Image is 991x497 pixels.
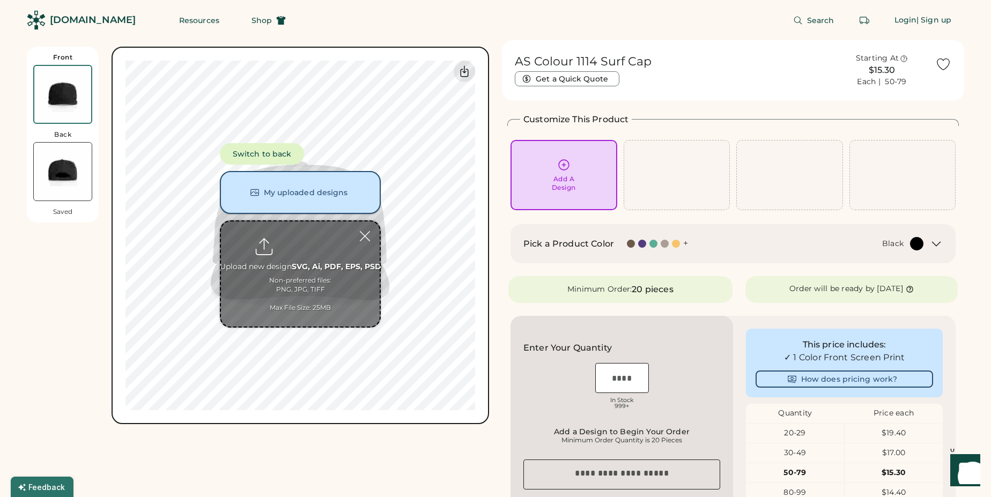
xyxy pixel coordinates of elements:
button: Get a Quick Quote [515,71,619,86]
div: $15.30 [845,468,943,478]
img: AS Colour 1114 Black Front Thumbnail [34,66,91,123]
div: Upload new design [220,262,381,272]
img: Rendered Logo - Screens [27,11,46,29]
div: Add a Design to Begin Your Order [527,427,717,436]
button: My uploaded designs [220,171,381,214]
button: Retrieve an order [854,10,875,31]
div: Black [882,239,904,249]
div: $17.00 [845,448,943,458]
h2: Enter Your Quantity [523,342,612,354]
div: Price each [845,408,943,419]
div: Add A Design [552,175,576,192]
div: $19.40 [845,428,943,439]
strong: SVG, Ai, PDF, EPS, PSD [292,262,381,271]
button: Resources [166,10,232,31]
div: 50-79 [746,468,844,478]
h1: AS Colour 1114 Surf Cap [515,54,652,69]
div: 30-49 [746,448,844,458]
div: + [683,238,688,249]
span: Search [807,17,834,24]
div: [DATE] [877,284,903,294]
h2: Customize This Product [523,113,628,126]
button: Search [780,10,847,31]
div: Order will be ready by [789,284,875,294]
div: 20-29 [746,428,844,439]
span: Shop [252,17,272,24]
img: AS Colour 1114 Black Back Thumbnail [34,143,92,201]
div: Starting At [856,53,899,64]
button: Shop [239,10,299,31]
div: [DOMAIN_NAME] [50,13,136,27]
button: How does pricing work? [756,370,933,388]
div: ✓ 1 Color Front Screen Print [756,351,933,364]
div: Download Front Mockup [454,61,475,82]
div: Front [53,53,73,62]
h2: Pick a Product Color [523,238,614,250]
div: Back [54,130,71,139]
div: $15.30 [835,64,929,77]
div: Login [894,15,917,26]
div: 20 pieces [632,283,673,296]
div: Minimum Order: [567,284,632,295]
div: This price includes: [756,338,933,351]
div: Saved [53,207,72,216]
iframe: Front Chat [940,449,986,495]
button: Switch to back [220,143,304,165]
div: Quantity [746,408,845,419]
div: Minimum Order Quantity is 20 Pieces [527,436,717,444]
div: In Stock 999+ [595,397,649,409]
div: Each | 50-79 [857,77,906,87]
div: | Sign up [916,15,951,26]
